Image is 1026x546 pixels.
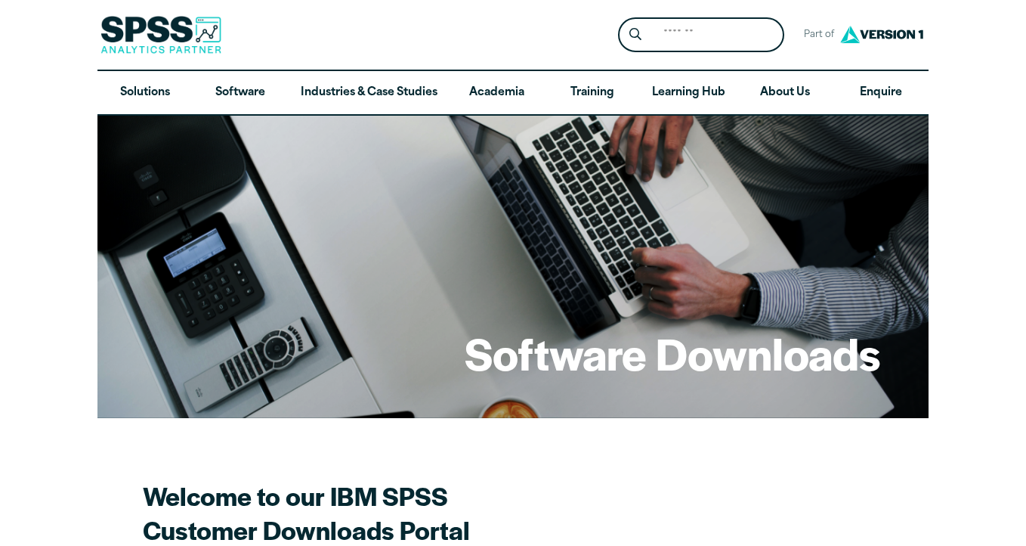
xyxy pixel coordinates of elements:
a: Solutions [97,71,193,115]
a: Industries & Case Studies [289,71,450,115]
a: Enquire [833,71,929,115]
a: About Us [737,71,833,115]
h1: Software Downloads [465,324,880,383]
button: Search magnifying glass icon [622,21,650,49]
svg: Search magnifying glass icon [629,28,641,41]
a: Training [545,71,640,115]
nav: Desktop version of site main menu [97,71,929,115]
img: Version1 Logo [836,20,927,48]
a: Learning Hub [640,71,737,115]
a: Software [193,71,288,115]
span: Part of [796,24,836,46]
img: SPSS Analytics Partner [100,16,221,54]
a: Academia [450,71,545,115]
form: Site Header Search Form [618,17,784,53]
